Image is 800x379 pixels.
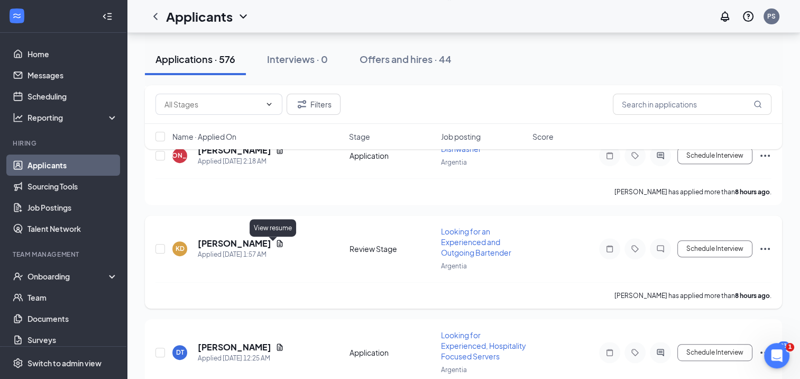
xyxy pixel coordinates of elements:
svg: ChatInactive [654,245,667,253]
a: Home [27,43,118,65]
a: Documents [27,308,118,329]
svg: Collapse [102,11,113,22]
div: Applied [DATE] 2:18 AM [198,156,284,167]
div: View resume [250,219,296,237]
div: Switch to admin view [27,358,102,368]
a: Surveys [27,329,118,350]
svg: Tag [629,348,641,357]
div: Reporting [27,112,118,123]
svg: Note [603,245,616,253]
div: Application [350,347,435,358]
input: Search in applications [613,94,771,115]
div: Applied [DATE] 12:25 AM [198,353,284,364]
svg: ActiveChat [654,348,667,357]
p: [PERSON_NAME] has applied more than . [614,291,771,300]
svg: ChevronLeft [149,10,162,23]
svg: Analysis [13,112,23,123]
button: Filter Filters [287,94,341,115]
svg: QuestionInfo [742,10,755,23]
h5: [PERSON_NAME] [198,341,271,353]
svg: Document [275,343,284,351]
div: Interviews · 0 [267,52,328,66]
svg: Notifications [719,10,731,23]
div: 23 [778,341,789,350]
a: Scheduling [27,86,118,107]
span: 1 [786,343,794,351]
div: Review Stage [350,243,435,254]
div: DT [176,348,184,357]
svg: WorkstreamLogo [12,11,22,21]
div: Offers and hires · 44 [360,52,452,66]
a: Talent Network [27,218,118,239]
svg: Note [603,348,616,357]
h5: [PERSON_NAME] [198,238,271,249]
svg: Document [275,239,284,248]
div: KD [176,244,185,253]
div: PS [767,12,776,21]
h1: Applicants [166,7,233,25]
a: Sourcing Tools [27,176,118,197]
a: Messages [27,65,118,86]
svg: Settings [13,358,23,368]
a: Team [27,287,118,308]
b: 8 hours ago [735,188,770,196]
span: Stage [349,131,370,142]
span: Argentia [441,262,467,270]
svg: ChevronDown [237,10,250,23]
span: Name · Applied On [172,131,236,142]
svg: Ellipses [759,242,771,255]
div: Applications · 576 [155,52,235,66]
svg: Tag [629,245,641,253]
svg: ChevronDown [265,100,273,109]
input: All Stages [164,98,261,110]
svg: Ellipses [759,346,771,359]
button: Schedule Interview [677,240,752,257]
span: Looking for Experienced, Hospitality Focused Servers [441,330,526,361]
span: Looking for an Experienced and Outgoing Bartender [441,227,511,257]
svg: UserCheck [13,271,23,282]
span: Score [532,131,554,142]
button: Schedule Interview [677,344,752,361]
iframe: Intercom live chat [764,343,789,368]
svg: MagnifyingGlass [753,100,762,109]
a: Applicants [27,155,118,176]
svg: Filter [296,98,308,111]
p: [PERSON_NAME] has applied more than . [614,187,771,196]
b: 8 hours ago [735,292,770,300]
span: Argentia [441,366,467,374]
div: Onboarding [27,271,109,282]
div: Hiring [13,139,116,148]
div: Applied [DATE] 1:57 AM [198,249,284,260]
a: Job Postings [27,197,118,218]
span: Argentia [441,158,467,166]
div: Team Management [13,250,116,259]
span: Job posting [441,131,481,142]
